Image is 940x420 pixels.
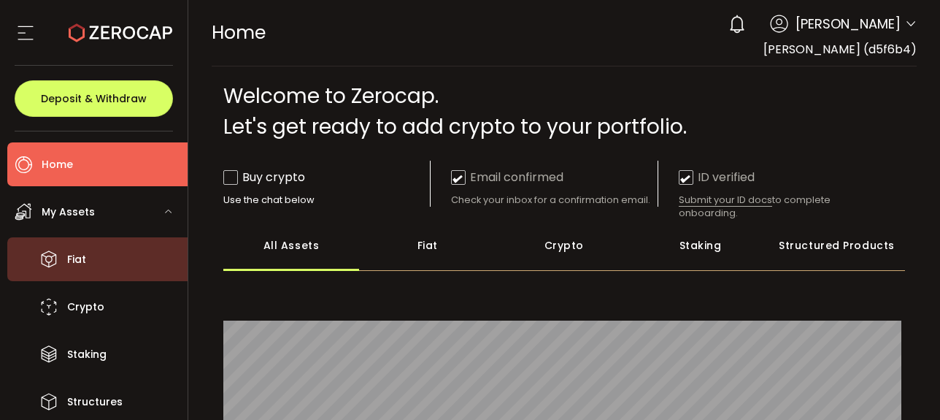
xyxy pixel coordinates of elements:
[679,168,755,186] div: ID verified
[763,41,917,58] span: [PERSON_NAME] (d5f6b4)
[67,249,86,270] span: Fiat
[795,14,901,34] span: [PERSON_NAME]
[679,194,885,220] div: to complete onboarding.
[223,81,906,142] div: Welcome to Zerocap. Let's get ready to add crypto to your portfolio.
[223,194,430,207] div: Use the chat below
[67,297,104,318] span: Crypto
[223,168,305,186] div: Buy crypto
[451,194,658,207] div: Check your inbox for a confirmation email.
[223,220,360,271] div: All Assets
[451,168,563,186] div: Email confirmed
[41,93,147,104] span: Deposit & Withdraw
[632,220,768,271] div: Staking
[679,194,772,207] span: Submit your ID docs
[67,392,123,413] span: Structures
[770,262,940,420] iframe: Chat Widget
[496,220,632,271] div: Crypto
[359,220,496,271] div: Fiat
[67,344,107,365] span: Staking
[15,80,173,117] button: Deposit & Withdraw
[768,220,905,271] div: Structured Products
[42,202,95,223] span: My Assets
[42,154,73,175] span: Home
[212,20,266,45] span: Home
